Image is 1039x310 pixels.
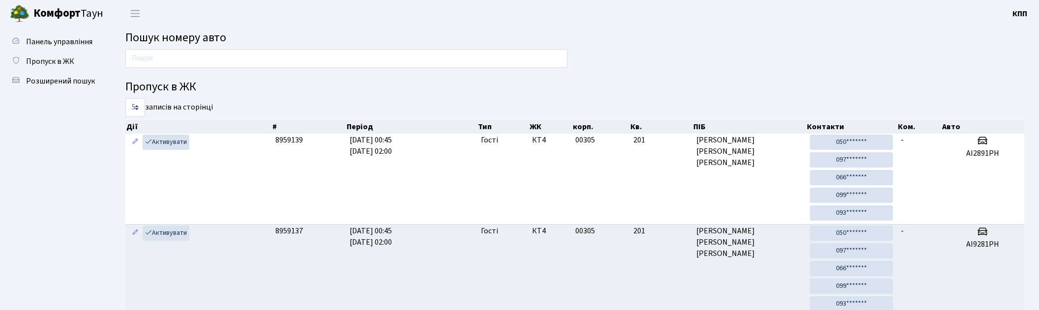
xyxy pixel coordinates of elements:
input: Пошук [125,49,567,68]
th: Контакти [806,120,897,134]
span: Панель управління [26,36,92,47]
span: 201 [633,225,688,237]
span: 00305 [575,135,595,145]
button: Переключити навігацію [123,5,148,22]
th: Ком. [897,120,941,134]
span: Пошук номеру авто [125,29,226,46]
span: [PERSON_NAME] [PERSON_NAME] [PERSON_NAME] [696,135,802,169]
span: 201 [633,135,688,146]
a: Активувати [143,135,189,150]
th: Тип [477,120,528,134]
th: Кв. [629,120,692,134]
span: 00305 [575,225,595,236]
select: записів на сторінці [125,98,145,117]
span: [DATE] 00:45 [DATE] 02:00 [350,135,392,157]
a: Активувати [143,225,189,241]
a: Панель управління [5,32,103,52]
th: Період [346,120,477,134]
a: Пропуск в ЖК [5,52,103,71]
b: КПП [1012,8,1027,19]
label: записів на сторінці [125,98,213,117]
a: КПП [1012,8,1027,20]
span: Гості [481,135,498,146]
th: Дії [125,120,271,134]
img: logo.png [10,4,30,24]
th: # [271,120,346,134]
b: Комфорт [33,5,81,21]
th: корп. [572,120,630,134]
span: Гості [481,225,498,237]
span: - [901,225,904,236]
a: Редагувати [129,225,141,241]
span: Пропуск в ЖК [26,56,74,67]
th: ПІБ [692,120,806,134]
span: КТ4 [532,225,567,237]
h5: АІ2891РН [945,149,1020,158]
span: КТ4 [532,135,567,146]
a: Розширений пошук [5,71,103,91]
span: [DATE] 00:45 [DATE] 02:00 [350,225,392,248]
span: [PERSON_NAME] [PERSON_NAME] [PERSON_NAME] [696,225,802,259]
th: Авто [941,120,1024,134]
a: Редагувати [129,135,141,150]
h4: Пропуск в ЖК [125,80,1024,94]
th: ЖК [529,120,572,134]
h5: АІ9281РН [945,240,1020,249]
span: 8959137 [275,225,303,236]
span: - [901,135,904,145]
span: Таун [33,5,103,22]
span: 8959139 [275,135,303,145]
span: Розширений пошук [26,76,95,86]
